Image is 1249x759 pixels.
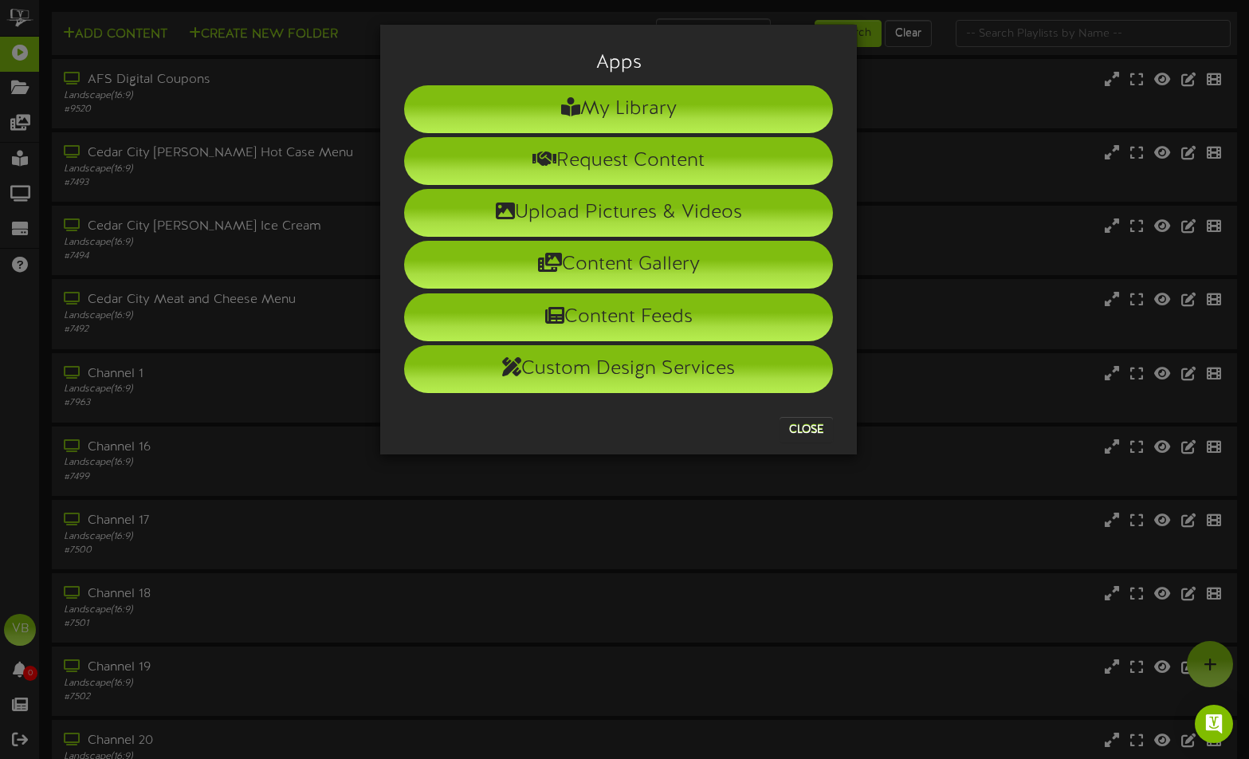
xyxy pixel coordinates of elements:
li: Content Feeds [404,293,833,341]
div: Open Intercom Messenger [1195,705,1233,743]
li: Upload Pictures & Videos [404,189,833,237]
li: Custom Design Services [404,345,833,393]
button: Close [780,417,833,442]
h3: Apps [404,53,833,73]
li: Request Content [404,137,833,185]
li: Content Gallery [404,241,833,289]
li: My Library [404,85,833,133]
